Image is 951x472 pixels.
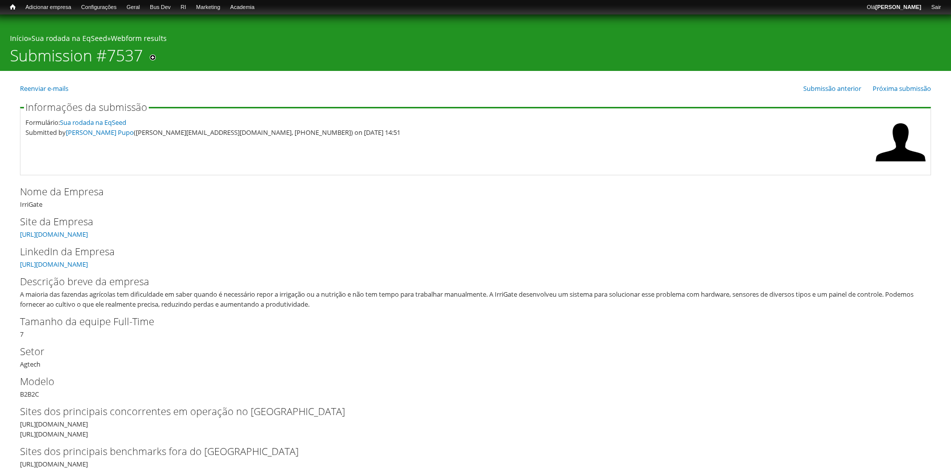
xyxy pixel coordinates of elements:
a: Sua rodada na EqSeed [60,118,126,127]
a: Início [10,33,28,43]
a: RI [176,2,191,12]
a: Configurações [76,2,122,12]
a: Reenviar e-mails [20,84,68,93]
label: Setor [20,344,915,359]
a: [URL][DOMAIN_NAME] [20,230,88,239]
a: Adicionar empresa [20,2,76,12]
a: Submissão anterior [803,84,861,93]
div: 7 [20,314,931,339]
a: Sair [926,2,946,12]
div: B2B2C [20,374,931,399]
a: Marketing [191,2,225,12]
a: Ver perfil do usuário. [876,160,926,169]
div: Agtech [20,344,931,369]
div: IrriGate [20,184,931,209]
legend: Informações da submissão [24,102,149,112]
h1: Submission #7537 [10,46,143,71]
a: Webform results [111,33,167,43]
label: LinkedIn da Empresa [20,244,915,259]
img: Foto de Gabriel Nowacki Pupo [876,117,926,167]
div: [URL][DOMAIN_NAME] [URL][DOMAIN_NAME] [20,419,925,439]
a: [PERSON_NAME] Pupo [66,128,134,137]
label: Tamanho da equipe Full-Time [20,314,915,329]
label: Modelo [20,374,915,389]
a: [URL][DOMAIN_NAME] [20,260,88,269]
a: Bus Dev [145,2,176,12]
strong: [PERSON_NAME] [875,4,921,10]
a: Olá[PERSON_NAME] [862,2,926,12]
a: Sua rodada na EqSeed [31,33,107,43]
label: Nome da Empresa [20,184,915,199]
div: A maioria das fazendas agrícolas tem dificuldade em saber quando é necessário repor a irrigação o... [20,289,925,309]
div: Submitted by ([PERSON_NAME][EMAIL_ADDRESS][DOMAIN_NAME], [PHONE_NUMBER]) on [DATE] 14:51 [25,127,871,137]
label: Site da Empresa [20,214,915,229]
a: Início [5,2,20,12]
a: Academia [225,2,260,12]
a: Próxima submissão [873,84,931,93]
a: Geral [121,2,145,12]
div: » » [10,33,941,46]
label: Descrição breve da empresa [20,274,915,289]
span: Início [10,3,15,10]
div: Formulário: [25,117,871,127]
label: Sites dos principais benchmarks fora do [GEOGRAPHIC_DATA] [20,444,915,459]
label: Sites dos principais concorrentes em operação no [GEOGRAPHIC_DATA] [20,404,915,419]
